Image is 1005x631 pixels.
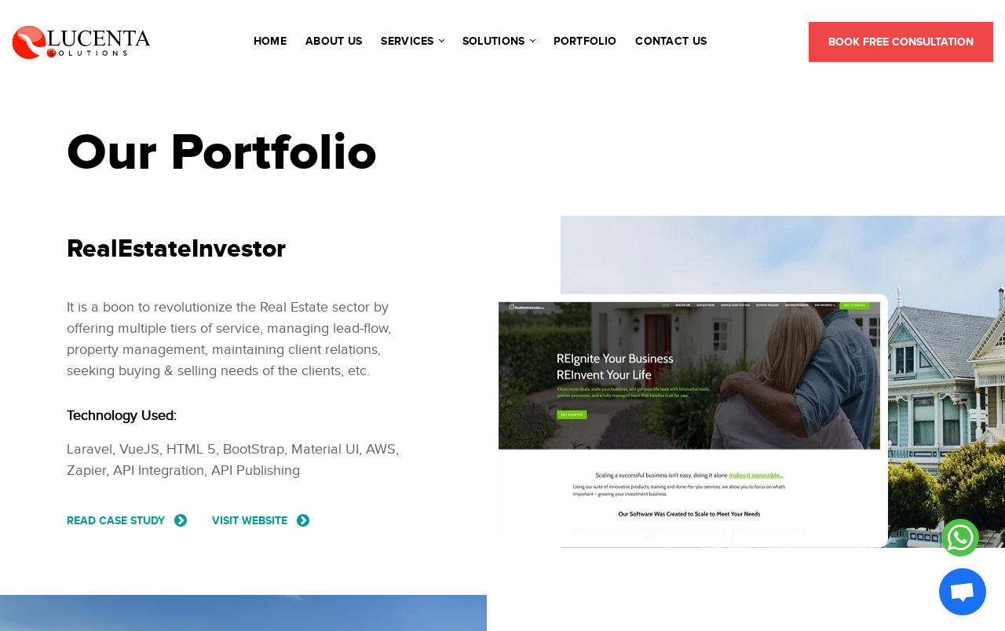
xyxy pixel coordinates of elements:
[67,122,938,184] h1: Our Portfolio
[809,22,993,62] a: Book Free Consultation
[254,36,287,47] a: Home
[67,297,416,381] div: It is a boon to revolutionize the Real Estate sector by offering multiple tiers of service, manag...
[635,36,707,47] a: contact us
[828,35,974,49] span: Book Free Consultation
[491,294,888,548] img: Realestateinvestor
[462,36,535,47] a: solutions
[305,36,362,47] a: About Us
[381,36,443,47] a: services
[939,568,986,615] div: Open chat
[67,439,416,481] p: Laravel, VueJS, HTML 5, BootStrap, Material UI, AWS, Zapier, API Integration, API Publishing
[67,512,188,529] a: read case study
[554,36,617,47] a: portfolio
[67,407,177,424] strong: Technology Used:
[67,235,416,264] h2: RealEstateInvestor
[12,24,152,60] img: Lucenta Solutions
[212,512,311,529] a: Visit Website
